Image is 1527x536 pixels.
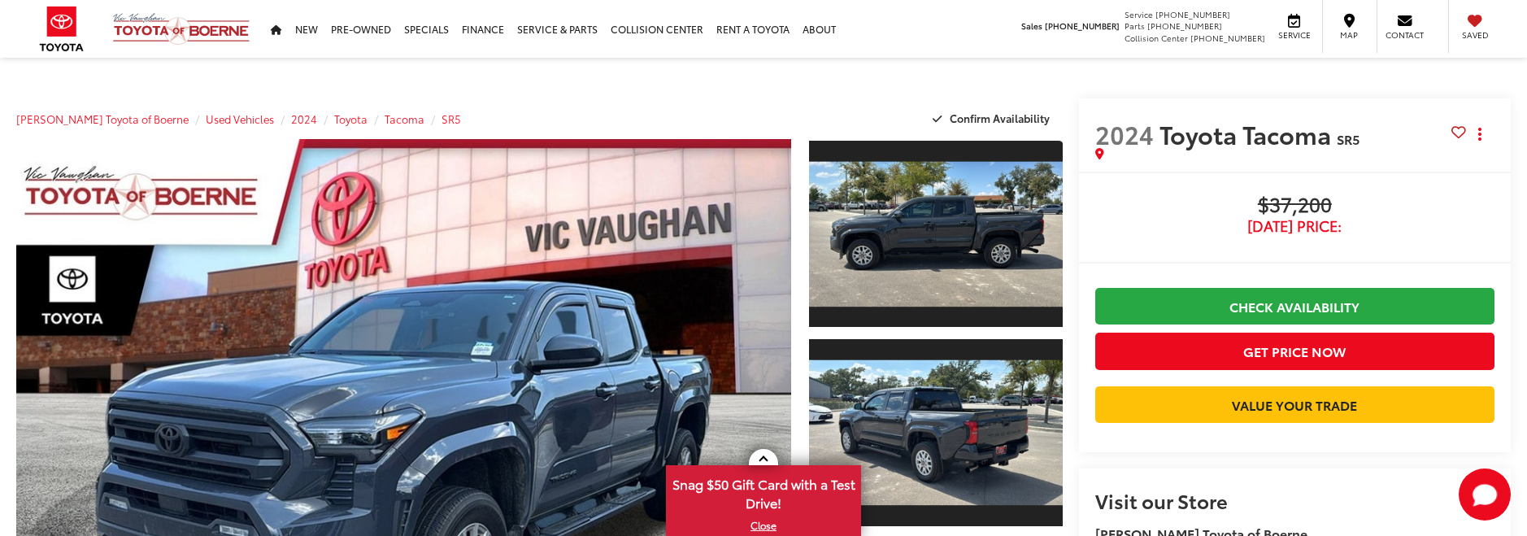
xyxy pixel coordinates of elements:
span: $37,200 [1095,194,1494,218]
span: dropdown dots [1478,128,1481,141]
span: Snag $50 Gift Card with a Test Drive! [668,467,859,516]
button: Actions [1466,120,1494,148]
img: Vic Vaughan Toyota of Boerne [112,12,250,46]
span: Sales [1021,20,1042,32]
span: Collision Center [1125,32,1188,44]
button: Toggle Chat Window [1459,468,1511,521]
a: Check Availability [1095,288,1494,325]
span: Toyota Tacoma [1159,116,1337,151]
a: Value Your Trade [1095,386,1494,423]
a: Toyota [334,111,368,126]
span: Confirm Availability [950,111,1050,125]
a: Expand Photo 2 [809,338,1062,527]
span: [PHONE_NUMBER] [1045,20,1120,32]
a: 2024 [291,111,317,126]
span: Service [1125,8,1153,20]
span: 2024 [1095,116,1154,151]
h2: Visit our Store [1095,490,1494,511]
span: [PHONE_NUMBER] [1190,32,1265,44]
a: Used Vehicles [206,111,274,126]
a: SR5 [442,111,461,126]
span: Parts [1125,20,1145,32]
a: [PERSON_NAME] Toyota of Boerne [16,111,189,126]
a: Tacoma [385,111,424,126]
span: [PHONE_NUMBER] [1155,8,1230,20]
button: Confirm Availability [924,104,1063,133]
span: Contact [1386,29,1424,41]
svg: Start Chat [1459,468,1511,521]
img: 2024 Toyota Tacoma SR5 [807,360,1064,506]
span: Map [1331,29,1367,41]
span: Saved [1457,29,1493,41]
span: SR5 [1337,129,1360,148]
span: [PHONE_NUMBER] [1147,20,1222,32]
a: Expand Photo 1 [809,139,1062,329]
span: Service [1276,29,1312,41]
img: 2024 Toyota Tacoma SR5 [807,161,1064,307]
button: Get Price Now [1095,333,1494,369]
span: [DATE] Price: [1095,218,1494,234]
